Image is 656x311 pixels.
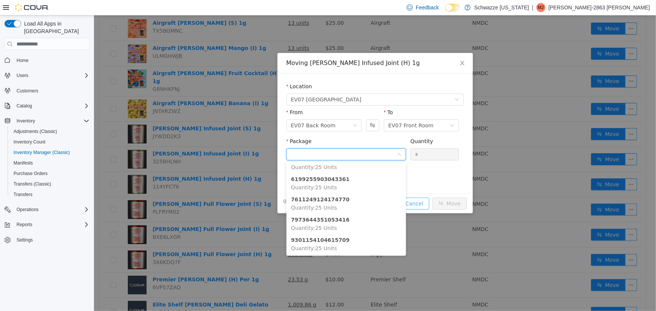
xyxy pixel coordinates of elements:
[11,137,89,146] span: Inventory Count
[11,169,89,178] span: Purchase Orders
[192,198,312,219] li: 7973644351053416
[192,44,370,52] div: Moving [PERSON_NAME] Infused Joint (H) 1g
[11,148,73,157] a: Inventory Manager (Classic)
[14,192,32,198] span: Transfers
[8,158,92,168] button: Manifests
[532,3,533,12] p: |
[5,51,89,265] nav: Complex example
[17,222,32,228] span: Reports
[197,134,303,145] input: Package
[8,137,92,147] button: Inventory Count
[197,149,243,155] span: Quantity : 25 Units
[259,108,263,113] i: icon: down
[11,127,89,136] span: Adjustments (Classic)
[11,127,60,136] a: Adjustments (Classic)
[14,236,36,245] a: Settings
[192,68,218,74] label: Location
[306,182,335,194] button: Cancel
[11,159,36,168] a: Manifests
[2,54,92,65] button: Home
[14,116,89,125] span: Inventory
[317,133,365,145] input: Quantity
[2,85,92,96] button: Customers
[2,116,92,126] button: Inventory
[14,205,42,214] button: Operations
[192,158,312,178] li: 6199255903043361
[294,104,339,116] div: EV07 Front Room
[2,70,92,81] button: Users
[14,149,70,155] span: Inventory Manager (Classic)
[536,3,545,12] div: Matthew-2863 Turner
[197,169,243,175] span: Quantity : 25 Units
[2,204,92,215] button: Operations
[317,123,339,129] label: Quantity
[11,137,48,146] a: Inventory Count
[17,118,35,124] span: Inventory
[8,126,92,137] button: Adjustments (Classic)
[17,103,32,109] span: Catalog
[14,86,89,95] span: Customers
[14,160,33,166] span: Manifests
[416,4,439,11] span: Feedback
[538,3,544,12] span: M2
[11,190,35,199] a: Transfers
[189,182,248,190] span: 0 Units will be moved.
[474,3,529,12] p: Schwazze [US_STATE]
[14,139,45,145] span: Inventory Count
[197,201,256,207] strong: 7973644351053416
[14,86,41,95] a: Customers
[15,4,49,11] img: Cova
[11,159,89,168] span: Manifests
[197,181,256,187] strong: 7611249124174770
[197,210,243,216] span: Quantity : 25 Units
[11,180,54,189] a: Transfers (Classic)
[14,235,89,245] span: Settings
[365,45,371,51] i: icon: close
[14,71,89,80] span: Users
[356,108,361,113] i: icon: down
[338,182,373,194] button: icon: swapMove
[2,101,92,111] button: Catalog
[197,161,256,167] strong: 6199255903043361
[14,128,57,134] span: Adjustments (Classic)
[17,237,33,243] span: Settings
[192,137,312,158] li: 6181944262546163
[361,82,365,87] i: icon: down
[290,94,299,100] label: To
[17,207,39,213] span: Operations
[2,219,92,230] button: Reports
[14,71,31,80] button: Users
[548,3,650,12] p: [PERSON_NAME]-2863 [PERSON_NAME]
[358,38,379,59] button: Close
[11,148,89,157] span: Inventory Manager (Classic)
[14,55,89,65] span: Home
[11,190,89,199] span: Transfers
[8,179,92,189] button: Transfers (Classic)
[14,220,35,229] button: Reports
[197,189,243,195] span: Quantity : 25 Units
[21,20,89,35] span: Load All Apps in [GEOGRAPHIC_DATA]
[14,101,35,110] button: Catalog
[303,137,308,142] i: icon: down
[2,234,92,245] button: Settings
[17,72,28,79] span: Users
[14,171,48,177] span: Purchase Orders
[197,222,256,228] strong: 9301154104615709
[14,101,89,110] span: Catalog
[8,147,92,158] button: Inventory Manager (Classic)
[192,123,218,129] label: Package
[14,181,51,187] span: Transfers (Classic)
[8,189,92,200] button: Transfers
[14,205,89,214] span: Operations
[17,88,38,94] span: Customers
[8,168,92,179] button: Purchase Orders
[197,79,268,90] span: EV07 Paradise Hills
[11,169,51,178] a: Purchase Orders
[272,104,285,116] button: Swap
[14,56,32,65] a: Home
[11,180,89,189] span: Transfers (Classic)
[445,4,461,12] input: Dark Mode
[197,230,243,236] span: Quantity : 25 Units
[192,219,312,239] li: 9301154104615709
[14,220,89,229] span: Reports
